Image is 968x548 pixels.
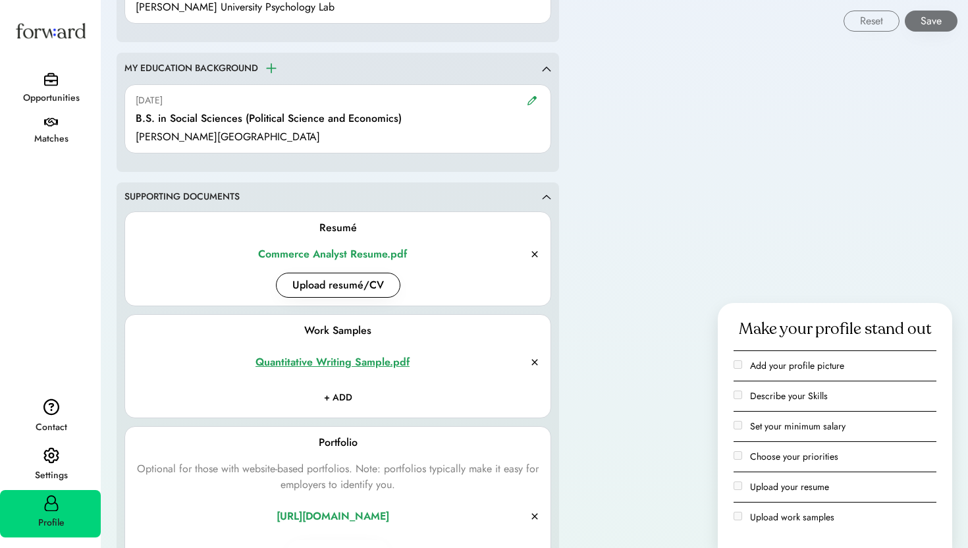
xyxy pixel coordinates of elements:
[750,450,838,463] label: Choose your priorities
[542,66,551,72] img: caret-up.svg
[136,508,529,524] a: [URL][DOMAIN_NAME]
[124,190,240,204] div: SUPPORTING DOCUMENTS
[136,111,402,126] div: B.S. in Social Sciences (Political Science and Economics)
[1,468,101,483] div: Settings
[1,90,101,106] div: Opportunities
[43,398,59,416] img: contact.svg
[844,11,900,32] button: Reset
[750,480,829,493] label: Upload your resume
[266,63,277,74] img: plus.svg
[750,510,834,524] label: Upload work samples
[44,72,58,86] img: briefcase.svg
[124,62,258,75] div: MY EDUCATION BACKGROUND
[750,389,828,402] label: Describe your Skills
[136,246,529,262] a: Commerce Analyst Resume.pdf
[319,220,357,236] div: Resumé
[319,435,358,451] div: Portfolio
[276,273,400,298] button: Upload resumé/CV
[905,11,957,32] button: Save
[43,447,59,464] img: settings.svg
[136,461,540,493] div: Optional for those with website-based portfolios. Note: portfolios typically make it easy for emp...
[1,420,101,435] div: Contact
[44,118,58,127] img: handshake.svg
[136,129,320,145] div: [PERSON_NAME][GEOGRAPHIC_DATA]
[1,131,101,147] div: Matches
[542,194,551,200] img: caret-up.svg
[739,319,932,340] div: Make your profile stand out
[1,515,101,531] div: Profile
[527,96,537,105] img: pencil.svg
[750,420,846,433] label: Set your minimum salary
[136,354,529,370] a: Quantitative Writing Sample.pdf
[136,94,163,107] div: [DATE]
[304,323,371,339] div: Work Samples
[750,359,844,372] label: Add your profile picture
[13,11,88,51] img: Forward logo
